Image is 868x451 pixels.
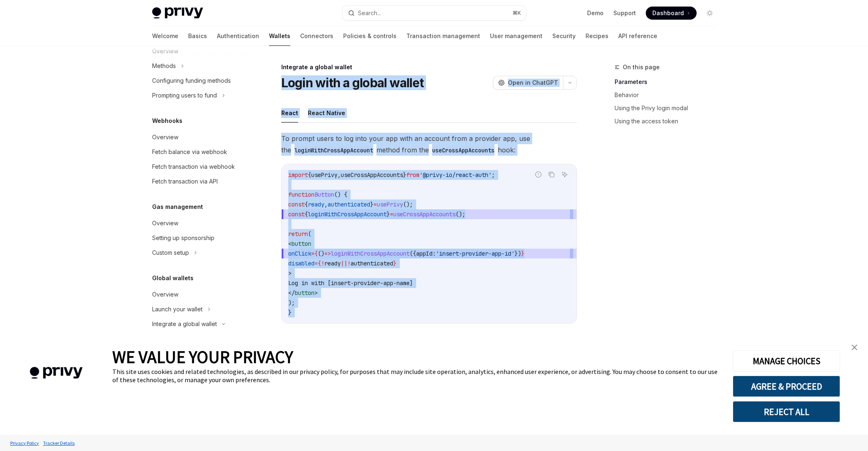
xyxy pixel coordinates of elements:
[112,367,720,384] div: This site uses cookies and related technologies, as described in our privacy policy, for purposes...
[152,7,203,19] img: light logo
[288,270,292,277] span: >
[152,76,231,86] div: Configuring funding methods
[341,171,403,179] span: useCrossAppAccounts
[387,211,390,218] span: }
[152,177,218,186] div: Fetch transaction via API
[733,401,840,422] button: REJECT ALL
[314,250,318,257] span: {
[521,250,524,257] span: }
[305,201,308,208] span: {
[288,289,295,297] span: </
[331,250,410,257] span: loginWithCrossAppAccount
[152,116,182,126] h5: Webhooks
[559,169,570,180] button: Ask AI
[513,10,521,16] span: ⌘ K
[508,79,558,87] span: Open in ChatGPT
[358,8,381,18] div: Search...
[587,9,604,17] a: Demo
[586,26,608,46] a: Recipes
[152,273,194,283] h5: Global wallets
[703,7,716,20] button: Toggle dark mode
[615,88,723,102] a: Behavior
[288,191,314,198] span: function
[152,162,235,172] div: Fetch transaction via webhook
[410,250,416,257] span: ({
[300,26,333,46] a: Connectors
[533,169,544,180] button: Report incorrect code
[152,91,217,100] div: Prompting users to fund
[152,248,189,258] div: Custom setup
[615,102,723,115] a: Using the Privy login modal
[188,26,207,46] a: Basics
[217,26,259,46] a: Authentication
[403,171,406,179] span: }
[152,132,178,142] div: Overview
[281,103,298,122] button: React
[288,250,311,257] span: onClick
[305,211,308,218] span: {
[152,202,203,212] h5: Gas management
[314,260,318,267] span: =
[288,279,413,287] span: Log in with [insert-provider-app-name]
[846,339,863,356] a: close banner
[733,350,840,372] button: MANAGE CHOICES
[288,201,305,208] span: const
[552,26,576,46] a: Security
[146,130,251,145] a: Overview
[374,201,377,208] span: =
[8,436,41,450] a: Privacy Policy
[288,171,308,179] span: import
[288,230,308,238] span: return
[288,240,292,247] span: <
[288,299,295,306] span: );
[490,26,542,46] a: User management
[41,436,77,450] a: Tracker Details
[112,346,293,367] span: WE VALUE YOUR PRIVACY
[324,201,328,208] span: ,
[308,230,311,238] span: (
[146,231,251,245] a: Setting up sponsorship
[152,233,214,243] div: Setting up sponsorship
[152,147,227,157] div: Fetch balance via webhook
[652,9,684,17] span: Dashboard
[308,201,324,208] span: ready
[146,73,251,88] a: Configuring funding methods
[152,290,178,299] div: Overview
[613,9,636,17] a: Support
[337,171,341,179] span: ,
[436,250,515,257] span: 'insert-provider-app-id'
[351,260,393,267] span: authenticated
[146,216,251,231] a: Overview
[146,331,251,346] a: Overview
[341,260,347,267] span: ||
[288,260,314,267] span: disabled
[615,115,723,128] a: Using the access token
[281,133,577,156] span: To prompt users to log into your app with an account from a provider app, use the method from the...
[515,250,521,257] span: })
[493,76,563,90] button: Open in ChatGPT
[308,103,345,122] button: React Native
[295,289,314,297] span: button
[852,344,857,350] img: close banner
[393,211,456,218] span: useCrossAppAccounts
[318,260,321,267] span: {
[646,7,697,20] a: Dashboard
[733,376,840,397] button: AGREE & PROCEED
[393,260,396,267] span: }
[152,304,203,314] div: Launch your wallet
[324,260,341,267] span: ready
[152,218,178,228] div: Overview
[328,201,370,208] span: authenticated
[146,159,251,174] a: Fetch transaction via webhook
[152,61,176,71] div: Methods
[456,211,465,218] span: ();
[311,171,337,179] span: usePrivy
[314,191,334,198] span: Button
[406,26,480,46] a: Transaction management
[281,63,577,71] div: Integrate a global wallet
[314,289,318,297] span: >
[546,169,557,180] button: Copy the contents from the code block
[288,211,305,218] span: const
[318,250,324,257] span: ()
[146,287,251,302] a: Overview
